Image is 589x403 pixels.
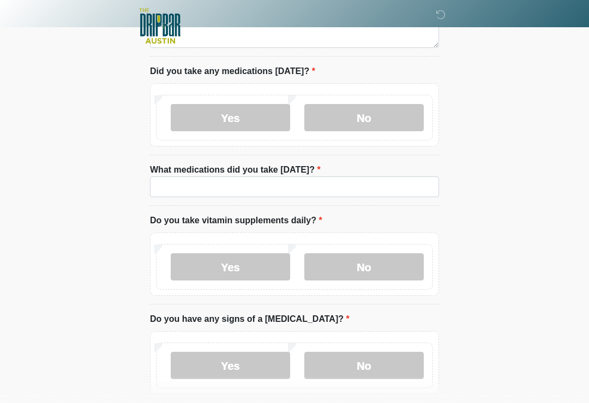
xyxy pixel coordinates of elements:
label: Yes [171,253,290,280]
label: Did you take any medications [DATE]? [150,65,315,78]
label: Yes [171,104,290,131]
label: Do you have any signs of a [MEDICAL_DATA]? [150,313,350,326]
label: No [304,253,424,280]
label: Do you take vitamin supplements daily? [150,214,322,227]
img: The DRIPBaR - Austin The Domain Logo [139,8,181,44]
label: What medications did you take [DATE]? [150,163,321,176]
label: No [304,352,424,379]
label: Yes [171,352,290,379]
label: No [304,104,424,131]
